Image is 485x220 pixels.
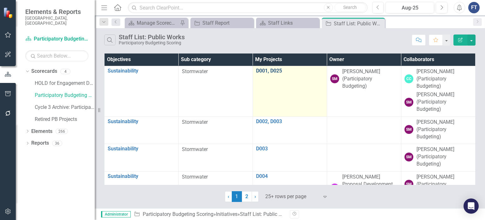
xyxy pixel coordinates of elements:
[178,144,253,172] td: Double-Click to Edit
[108,146,175,152] a: Sustainability
[192,19,252,27] a: Staff Report
[228,193,229,199] span: ‹
[330,184,339,192] div: PP
[143,211,213,217] a: Participatory Budgeting Scoring
[386,2,434,13] button: Aug-25
[253,66,327,116] td: Double-Click to Edit Right Click for Context Menu
[240,211,292,217] div: Staff List: Public Works
[35,116,95,123] a: Retired PB Projects
[256,146,324,152] a: D003
[216,211,237,217] a: Initiatives
[334,3,366,12] button: Search
[134,211,285,218] div: » »
[416,173,472,195] div: [PERSON_NAME] (Participatory Budgeting)
[182,146,208,152] span: Stormwater
[254,193,256,199] span: ›
[327,171,401,204] td: Double-Click to Edit
[401,171,475,204] td: Double-Click to Edit
[202,19,252,27] div: Staff Report
[256,119,324,124] a: D002, D003
[330,74,339,83] div: SM
[31,140,49,147] a: Reports
[60,69,70,74] div: 4
[105,144,179,172] td: Double-Click to Edit Right Click for Context Menu
[404,98,413,107] div: SM
[258,19,318,27] a: Staff Links
[404,180,413,189] div: SM
[242,191,252,202] a: 2
[401,144,475,172] td: Double-Click to Edit
[25,35,88,43] a: Participatory Budgeting Scoring
[101,211,131,217] span: Administrator
[404,125,413,134] div: SM
[334,20,383,28] div: Staff List: Public Works
[253,171,327,204] td: Double-Click to Edit Right Click for Context Menu
[35,92,95,99] a: Participatory Budgeting Scoring
[31,128,52,135] a: Elements
[128,2,367,13] input: Search ClearPoint...
[35,80,95,87] a: HOLD for Engagement Dept
[178,116,253,144] td: Double-Click to Edit
[327,66,401,116] td: Double-Click to Edit
[35,104,95,111] a: Cycle 3 Archive: Participatory Budgeting Scoring
[137,19,178,27] div: Manage Scorecards
[404,153,413,161] div: SM
[416,68,472,90] div: [PERSON_NAME] (Participatory Budgeting)
[253,116,327,144] td: Double-Click to Edit Right Click for Context Menu
[119,41,185,45] div: Participatory Budgeting Scoring
[3,7,14,18] img: ClearPoint Strategy
[108,68,175,74] a: Sustainability
[182,174,208,180] span: Stormwater
[256,173,324,179] a: D004
[404,74,413,83] div: CC
[327,116,401,144] td: Double-Click to Edit
[178,171,253,204] td: Double-Click to Edit
[108,173,175,179] a: Sustainability
[342,68,398,90] div: [PERSON_NAME] (Participatory Budgeting)
[52,141,62,146] div: 36
[25,16,88,26] small: [GEOGRAPHIC_DATA], [GEOGRAPHIC_DATA]
[464,198,479,214] div: Open Intercom Messenger
[25,8,88,16] span: Elements & Reports
[256,68,324,74] a: D001, D025
[327,144,401,172] td: Double-Click to Edit
[182,68,208,74] span: Stormwater
[105,171,179,204] td: Double-Click to Edit Right Click for Context Menu
[105,116,179,144] td: Double-Click to Edit Right Click for Context Menu
[416,146,472,168] div: [PERSON_NAME] (Participatory Budgeting)
[343,5,357,10] span: Search
[108,119,175,124] a: Sustainability
[182,119,208,125] span: Stormwater
[105,66,179,116] td: Double-Click to Edit Right Click for Context Menu
[342,173,398,202] div: [PERSON_NAME] Proposal Development (Participatory Budgeting)
[25,50,88,61] input: Search Below...
[56,129,68,134] div: 266
[401,116,475,144] td: Double-Click to Edit
[232,191,242,202] span: 1
[388,4,432,12] div: Aug-25
[416,91,472,113] div: [PERSON_NAME] (Participatory Budgeting)
[468,2,480,13] button: FT
[31,68,57,75] a: Scorecards
[253,144,327,172] td: Double-Click to Edit Right Click for Context Menu
[126,19,178,27] a: Manage Scorecards
[268,19,318,27] div: Staff Links
[416,119,472,141] div: [PERSON_NAME] (Participatory Budgeting)
[401,66,475,116] td: Double-Click to Edit
[119,34,185,41] div: Staff List: Public Works
[178,66,253,116] td: Double-Click to Edit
